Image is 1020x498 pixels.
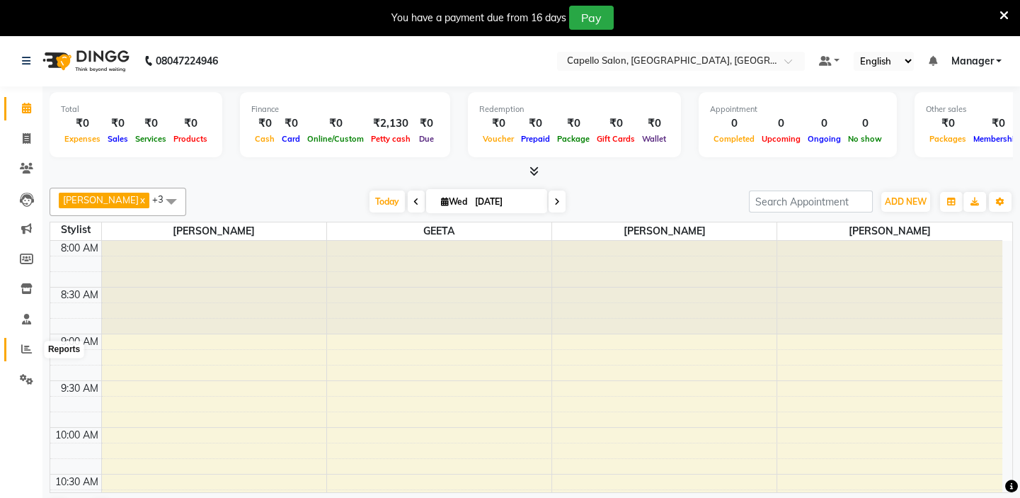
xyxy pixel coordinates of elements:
div: Finance [251,103,439,115]
div: ₹0 [61,115,104,132]
span: Ongoing [804,134,844,144]
span: Today [369,191,405,213]
div: ₹0 [132,115,170,132]
div: ₹0 [414,115,439,132]
div: 10:30 AM [52,475,101,489]
span: ADD NEW [885,196,927,207]
button: ADD NEW [881,192,930,212]
div: ₹0 [251,115,278,132]
b: 08047224946 [156,41,218,81]
span: GEETA [327,222,551,240]
div: 10:00 AM [52,428,101,443]
span: Packages [926,134,970,144]
span: [PERSON_NAME] [63,194,139,205]
span: Voucher [479,134,517,144]
div: You have a payment due from 16 days [391,11,566,26]
span: Wallet [638,134,670,144]
span: Package [554,134,593,144]
span: Wed [437,196,471,207]
span: No show [844,134,886,144]
div: Reports [45,341,84,358]
span: +3 [152,193,174,205]
span: Products [170,134,211,144]
span: Due [416,134,437,144]
span: Prepaid [517,134,554,144]
div: ₹0 [170,115,211,132]
span: Petty cash [367,134,414,144]
input: 2025-09-03 [471,191,541,213]
span: Completed [710,134,758,144]
span: Cash [251,134,278,144]
span: [PERSON_NAME] [777,222,1002,240]
span: [PERSON_NAME] [102,222,326,240]
div: 0 [804,115,844,132]
a: x [139,194,145,205]
div: 0 [710,115,758,132]
button: Pay [569,6,614,30]
div: 0 [844,115,886,132]
span: [PERSON_NAME] [552,222,777,240]
input: Search Appointment [749,191,873,213]
span: Online/Custom [304,134,367,144]
div: ₹0 [638,115,670,132]
div: 9:30 AM [58,381,101,396]
div: 9:00 AM [58,334,101,349]
span: Gift Cards [593,134,638,144]
span: Upcoming [758,134,804,144]
div: ₹0 [554,115,593,132]
img: logo [36,41,133,81]
span: Expenses [61,134,104,144]
div: 8:00 AM [58,241,101,256]
span: Services [132,134,170,144]
div: Stylist [50,222,101,237]
div: 0 [758,115,804,132]
div: ₹0 [479,115,517,132]
span: Manager [951,54,993,69]
div: Total [61,103,211,115]
div: Redemption [479,103,670,115]
div: ₹2,130 [367,115,414,132]
div: ₹0 [278,115,304,132]
div: 8:30 AM [58,288,101,302]
div: ₹0 [304,115,367,132]
span: Card [278,134,304,144]
div: ₹0 [517,115,554,132]
div: ₹0 [593,115,638,132]
div: ₹0 [926,115,970,132]
div: Appointment [710,103,886,115]
span: Sales [104,134,132,144]
div: ₹0 [104,115,132,132]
